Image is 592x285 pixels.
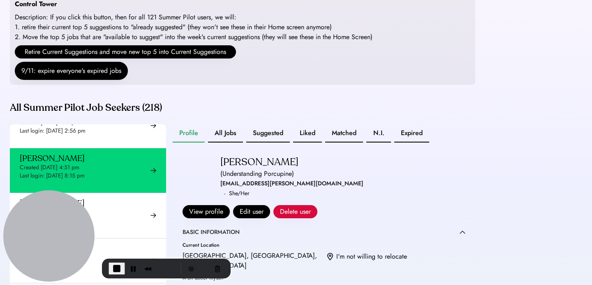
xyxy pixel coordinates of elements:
[150,213,156,218] img: arrow-right-black.svg
[183,243,321,248] div: Current Location
[15,62,128,80] button: 9/11: expire everyone's expired jobs
[20,164,79,172] div: Created [DATE] 4:51 pm
[366,124,391,142] button: N.I.
[325,124,363,142] button: Matched
[183,205,230,218] button: View profile
[20,127,86,135] div: Last login: [DATE] 2:56 pm
[336,252,407,262] div: I'm not willing to relocate
[183,228,240,236] div: BASIC INFORMATION
[20,172,85,180] div: Last login: [DATE] 8:15 pm
[246,124,290,142] button: Suggested
[20,153,85,164] div: [PERSON_NAME]
[220,169,294,179] div: (Understanding Porcupine)
[220,156,298,169] div: [PERSON_NAME]
[15,45,236,58] button: Retire Current Suggestions and move new top 5 into Current Suggestions
[15,12,372,42] div: Description: If you click this button, then for all 121 Summer Pilot users, we will: 1. retire th...
[183,251,321,271] div: [GEOGRAPHIC_DATA], [GEOGRAPHIC_DATA], [GEOGRAPHIC_DATA]
[229,189,250,199] div: She/Her
[394,124,429,142] button: Expired
[150,168,156,173] img: arrow-right-black.svg
[220,179,363,189] div: [EMAIL_ADDRESS][PERSON_NAME][DOMAIN_NAME]
[293,124,322,142] button: Liked
[224,189,226,199] div: ·
[150,123,156,128] img: arrow-right-black.svg
[273,205,317,218] button: Delete user
[183,276,465,280] div: A bit about myself
[208,124,243,142] button: All Jobs
[233,205,270,218] button: Edit user
[150,258,156,264] img: arrow-right-black.svg
[10,101,475,114] div: All Summer Pilot Job Seekers (218)
[327,253,333,261] img: location.svg
[460,230,465,234] img: caret-up.svg
[183,156,215,188] img: yH5BAEAAAAALAAAAAABAAEAAAIBRAA7
[173,124,205,142] button: Profile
